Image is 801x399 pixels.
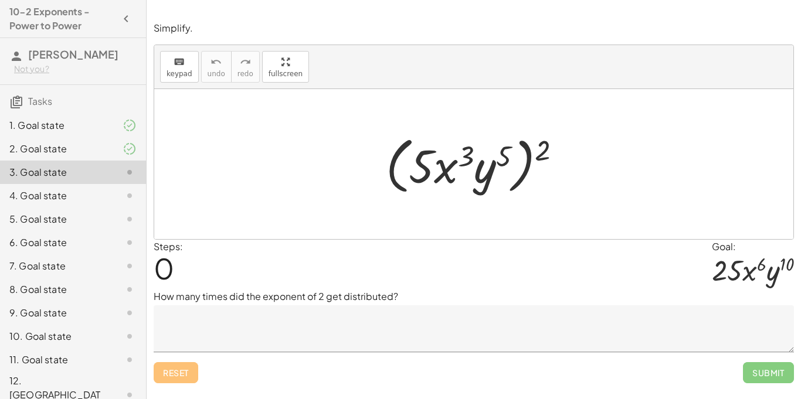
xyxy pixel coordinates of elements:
button: fullscreen [262,51,309,83]
button: redoredo [231,51,260,83]
div: 9. Goal state [9,306,104,320]
i: Task not started. [123,212,137,226]
div: 8. Goal state [9,282,104,296]
div: 6. Goal state [9,236,104,250]
div: 5. Goal state [9,212,104,226]
i: Task not started. [123,353,137,367]
p: Simplify. [154,22,794,35]
i: Task not started. [123,282,137,296]
i: undo [211,55,222,69]
button: keyboardkeypad [160,51,199,83]
p: How many times did the exponent of 2 get distributed? [154,289,794,303]
div: 2. Goal state [9,142,104,156]
div: 3. Goal state [9,165,104,179]
div: Not you? [14,63,137,75]
i: Task not started. [123,306,137,320]
span: redo [237,70,253,78]
div: 7. Goal state [9,259,104,273]
span: fullscreen [269,70,303,78]
i: Task not started. [123,165,137,179]
div: 11. Goal state [9,353,104,367]
i: Task not started. [123,236,137,250]
div: 10. Goal state [9,329,104,343]
h4: 10-2 Exponents - Power to Power [9,5,116,33]
span: Tasks [28,95,52,107]
i: Task not started. [123,329,137,343]
i: redo [240,55,251,69]
label: Steps: [154,240,183,253]
i: Task not started. [123,189,137,203]
i: keyboard [174,55,185,69]
span: keypad [167,70,192,78]
span: 0 [154,250,174,286]
i: Task finished and part of it marked as correct. [123,118,137,132]
div: Goal: [712,240,794,254]
div: 4. Goal state [9,189,104,203]
i: Task not started. [123,259,137,273]
i: Task finished and part of it marked as correct. [123,142,137,156]
button: undoundo [201,51,232,83]
span: undo [208,70,225,78]
div: 1. Goal state [9,118,104,132]
span: [PERSON_NAME] [28,47,118,61]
